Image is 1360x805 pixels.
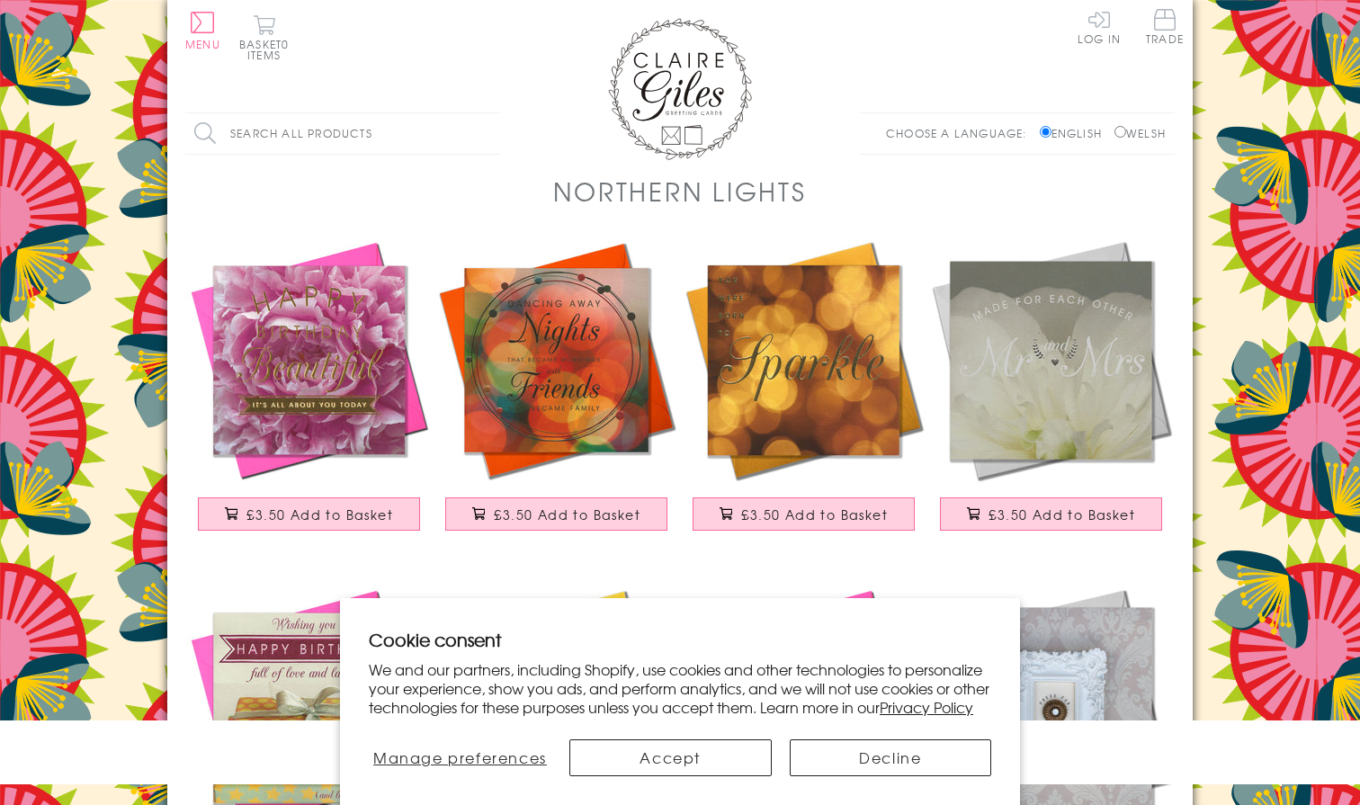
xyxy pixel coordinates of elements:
[185,36,220,52] span: Menu
[373,747,547,768] span: Manage preferences
[886,125,1036,141] p: Choose a language:
[790,739,992,776] button: Decline
[1114,126,1126,138] input: Welsh
[927,237,1175,484] img: Wedding Card, White Peonie, Mr and Mrs , Embossed and Foiled text
[369,660,991,716] p: We and our partners, including Shopify, use cookies and other technologies to personalize your ex...
[185,12,220,49] button: Menu
[185,113,500,154] input: Search all products
[369,627,991,652] h2: Cookie consent
[445,497,668,531] button: £3.50 Add to Basket
[239,14,289,60] button: Basket0 items
[494,505,640,523] span: £3.50 Add to Basket
[1040,125,1111,141] label: English
[608,18,752,160] img: Claire Giles Greetings Cards
[1146,9,1184,44] span: Trade
[680,237,927,484] img: Birthday Card, Golden Lights, You were Born To Sparkle, Embossed and Foiled text
[940,497,1163,531] button: £3.50 Add to Basket
[185,237,433,484] img: Birthday Card, Pink Peonie, Happy Birthday Beautiful, Embossed and Foiled text
[433,237,680,549] a: Birthday Card, Coloured Lights, Embossed and Foiled text £3.50 Add to Basket
[1114,125,1166,141] label: Welsh
[553,173,806,210] h1: Northern Lights
[198,497,421,531] button: £3.50 Add to Basket
[989,505,1135,523] span: £3.50 Add to Basket
[482,113,500,154] input: Search
[741,505,888,523] span: £3.50 Add to Basket
[680,237,927,549] a: Birthday Card, Golden Lights, You were Born To Sparkle, Embossed and Foiled text £3.50 Add to Basket
[1146,9,1184,48] a: Trade
[927,237,1175,549] a: Wedding Card, White Peonie, Mr and Mrs , Embossed and Foiled text £3.50 Add to Basket
[433,237,680,484] img: Birthday Card, Coloured Lights, Embossed and Foiled text
[369,739,551,776] button: Manage preferences
[693,497,916,531] button: £3.50 Add to Basket
[246,505,393,523] span: £3.50 Add to Basket
[1040,126,1051,138] input: English
[185,237,433,549] a: Birthday Card, Pink Peonie, Happy Birthday Beautiful, Embossed and Foiled text £3.50 Add to Basket
[880,696,973,718] a: Privacy Policy
[247,36,289,63] span: 0 items
[569,739,772,776] button: Accept
[1078,9,1121,44] a: Log In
